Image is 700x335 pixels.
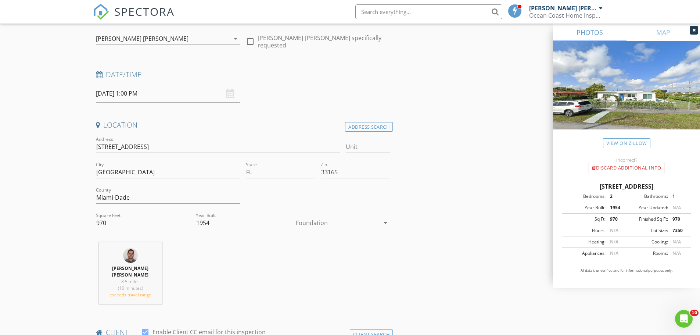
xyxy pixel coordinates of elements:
[258,34,390,49] label: [PERSON_NAME] [PERSON_NAME] specifically requested
[96,85,240,103] input: Select date
[672,250,681,256] span: N/A
[110,292,151,298] span: exceeds travel range
[553,41,700,147] img: streetview
[93,10,175,25] a: SPECTORA
[564,250,606,257] div: Appliances:
[627,24,700,41] a: MAP
[690,310,699,316] span: 10
[672,239,681,245] span: N/A
[529,12,603,19] div: Ocean Coast Home Inspections
[564,227,606,234] div: Floors:
[603,138,650,148] a: View on Zillow
[562,182,691,191] div: [STREET_ADDRESS]
[96,120,390,130] h4: Location
[606,216,627,222] div: 970
[123,248,138,263] img: photo_cpi_id.jpg
[668,227,689,234] div: 7350
[668,216,689,222] div: 970
[553,24,627,41] a: PHOTOS
[564,204,606,211] div: Year Built:
[627,193,668,200] div: Bathrooms:
[606,204,627,211] div: 1954
[627,227,668,234] div: Lot Size:
[564,193,606,200] div: Bedrooms:
[610,239,618,245] span: N/A
[562,268,691,273] p: All data is unverified and for informational purposes only.
[114,4,175,19] span: SPECTORA
[627,216,668,222] div: Finished Sq Ft:
[112,265,148,278] strong: [PERSON_NAME] [PERSON_NAME]
[610,250,618,256] span: N/A
[606,193,627,200] div: 2
[589,163,664,173] div: Discard Additional info
[355,4,502,19] input: Search everything...
[610,227,618,234] span: N/A
[627,250,668,257] div: Rooms:
[529,4,597,12] div: [PERSON_NAME] [PERSON_NAME]
[121,278,140,285] span: 8.5 miles
[96,70,390,79] h4: Date/Time
[553,157,700,163] div: Incorrect?
[381,218,390,227] i: arrow_drop_down
[118,285,143,291] span: (16 minutes)
[345,122,393,132] div: Address Search
[231,34,240,43] i: arrow_drop_down
[627,239,668,245] div: Cooling:
[564,239,606,245] div: Heating:
[564,216,606,222] div: Sq Ft:
[627,204,668,211] div: Year Updated:
[93,4,109,20] img: The Best Home Inspection Software - Spectora
[675,310,693,328] iframe: Intercom live chat
[668,193,689,200] div: 1
[96,35,189,42] div: [PERSON_NAME] [PERSON_NAME]
[672,204,681,211] span: N/A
